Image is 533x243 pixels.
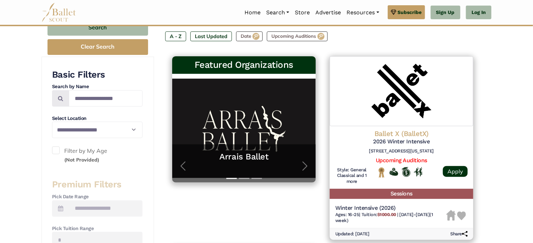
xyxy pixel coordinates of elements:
[377,212,396,217] b: $1000.00
[446,210,456,221] img: Housing Unavailable
[52,193,143,200] h4: Pick Date Range
[292,5,313,20] a: Store
[242,5,263,20] a: Home
[52,69,143,81] h3: Basic Filters
[239,174,249,183] button: Slide 2
[52,115,143,122] h4: Select Location
[335,167,368,185] h6: Style: General Classical and 1 more
[335,212,446,224] h6: | |
[443,166,468,177] a: Apply
[450,231,468,237] h6: Share
[377,167,386,178] img: National
[52,225,143,232] h4: Pick Tuition Range
[52,179,143,191] h3: Premium Filters
[165,31,186,41] label: A - Z
[335,129,468,138] h4: Ballet X (BalletX)
[64,157,99,163] small: (Not Provided)
[330,189,473,199] h5: Sessions
[398,8,422,16] span: Subscribe
[389,168,398,176] img: Offers Financial Aid
[335,212,433,223] span: [DATE]-[DATE] (1 week)
[263,5,292,20] a: Search
[431,6,460,20] a: Sign Up
[466,6,491,20] a: Log In
[457,212,466,220] img: Heart
[335,231,370,237] h6: Updated: [DATE]
[69,90,143,107] input: Search by names...
[335,205,446,212] h5: Winter Intensive (2026)
[190,31,232,41] label: Last Updated
[335,212,359,217] span: Ages: 16-25
[267,31,328,41] label: Upcoming Auditions
[52,146,143,164] label: Filter by My Age
[344,5,382,20] a: Resources
[414,167,423,176] img: In Person
[52,83,143,90] h4: Search by Name
[388,5,425,19] a: Subscribe
[226,174,237,183] button: Slide 1
[179,151,309,162] a: Arrais Ballet
[236,31,263,41] label: Date
[48,39,148,55] button: Clear Search
[402,167,410,177] img: Offers Scholarship
[376,157,427,164] a: Upcoming Auditions
[335,148,468,154] h6: [STREET_ADDRESS][US_STATE]
[335,138,468,145] h5: 2026 Winter Intensive
[362,212,397,217] span: Tuition:
[330,56,473,126] img: Logo
[48,19,148,36] button: Search
[391,8,396,16] img: gem.svg
[313,5,344,20] a: Advertise
[178,59,310,71] h3: Featured Organizations
[251,174,262,183] button: Slide 3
